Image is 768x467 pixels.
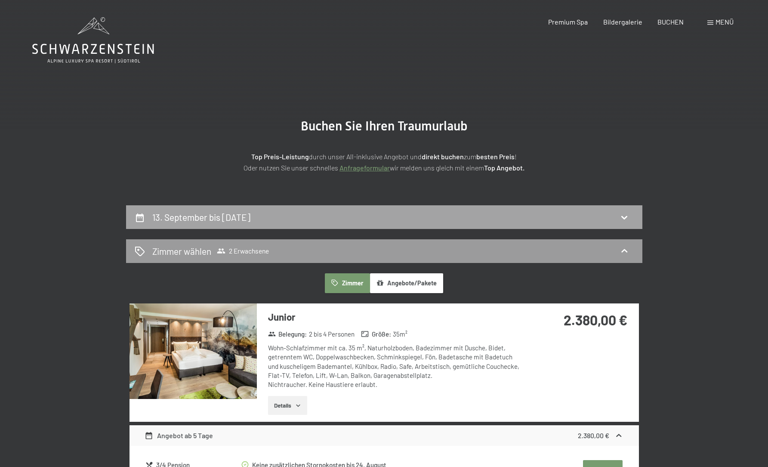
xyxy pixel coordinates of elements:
strong: besten Preis [476,152,515,161]
h2: Zimmer wählen [152,245,211,257]
p: durch unser All-inklusive Angebot und zum ! Oder nutzen Sie unser schnelles wir melden uns gleich... [169,151,599,173]
h2: 13. September bis [DATE] [152,212,250,223]
span: 2 bis 4 Personen [309,330,355,339]
a: Anfrageformular [339,164,390,172]
span: Buchen Sie Ihren Traumurlaub [301,118,468,133]
a: Bildergalerie [603,18,642,26]
strong: 2.380,00 € [578,431,609,439]
strong: Top Angebot. [484,164,524,172]
div: Wohn-Schlafzimmer mit ca. 35 m², Naturholzboden, Badezimmer mit Dusche, Bidet, getrenntem WC, Dop... [268,343,524,389]
div: Angebot ab 5 Tage2.380,00 € [130,425,639,446]
button: Angebote/Pakete [370,273,443,293]
strong: Größe : [361,330,391,339]
button: Details [268,396,307,415]
strong: Belegung : [268,330,307,339]
span: 2 Erwachsene [217,247,269,255]
strong: direkt buchen [422,152,464,161]
a: BUCHEN [657,18,684,26]
span: 35 m² [393,330,407,339]
div: Angebot ab 5 Tage [145,430,213,441]
span: Menü [716,18,734,26]
img: mss_renderimg.php [130,303,257,399]
strong: Top Preis-Leistung [251,152,309,161]
strong: 2.380,00 € [564,312,627,328]
h3: Junior [268,310,524,324]
button: Zimmer [325,273,370,293]
a: Premium Spa [548,18,588,26]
